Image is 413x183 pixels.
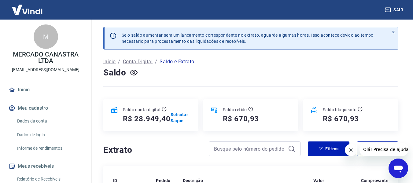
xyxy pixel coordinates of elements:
[103,67,126,79] h4: Saldo
[323,114,359,124] h5: R$ 670,93
[4,4,51,9] span: Olá! Precisa de ajuda?
[345,144,357,156] iframe: Fechar mensagem
[123,114,171,124] h5: R$ 28.949,40
[5,51,87,64] p: MERCADO CANASTRA LTDA
[308,141,349,156] button: Filtros
[15,142,84,155] a: Informe de rendimentos
[323,107,356,113] p: Saldo bloqueado
[103,144,201,156] h4: Extrato
[7,83,84,97] a: Início
[12,67,79,73] p: [EMAIL_ADDRESS][DOMAIN_NAME]
[223,107,247,113] p: Saldo retido
[123,58,153,65] a: Conta Digital
[34,24,58,49] div: M
[15,115,84,127] a: Dados da conta
[122,32,374,44] p: Se o saldo aumentar sem um lançamento correspondente no extrato, aguarde algumas horas. Isso acon...
[389,159,408,178] iframe: Botão para abrir a janela de mensagens
[7,101,84,115] button: Meu cadastro
[214,144,286,153] input: Busque pelo número do pedido
[15,129,84,141] a: Dados de login
[384,4,406,16] button: Sair
[155,58,157,65] p: /
[7,159,84,173] button: Meus recebíveis
[171,112,191,124] a: Solicitar Saque
[118,58,120,65] p: /
[223,114,259,124] h5: R$ 670,93
[7,0,47,19] img: Vindi
[123,107,160,113] p: Saldo conta digital
[357,141,398,156] button: Exportar
[103,58,116,65] a: Início
[160,58,194,65] p: Saldo e Extrato
[360,143,408,156] iframe: Mensagem da empresa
